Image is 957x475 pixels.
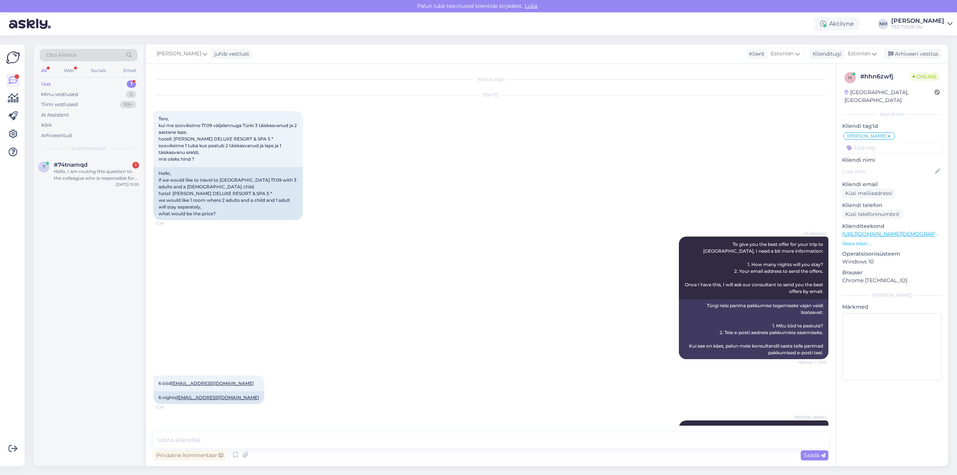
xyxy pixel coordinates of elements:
[884,49,941,59] div: Arhiveeri vestlus
[41,101,78,108] div: Tiimi vestlused
[153,92,828,98] div: [DATE]
[159,116,298,162] span: Tere, kui me sooviksime 17.09 väljalennuga Türki 3 täiskasvanud ja 2 aastane laps. hotell: [PERSO...
[891,24,944,30] div: TEZ TOUR OÜ
[842,292,942,299] div: [PERSON_NAME]
[685,241,824,294] span: To give you the best offer for your trip to [GEOGRAPHIC_DATA], I need a bit more information: 1. ...
[153,76,828,83] div: Vestlus algas
[842,111,942,118] div: Kliendi info
[842,269,942,277] p: Brauser
[847,134,886,138] span: [PERSON_NAME]
[910,73,940,81] span: Online
[159,380,254,386] span: 6 ööd
[848,50,871,58] span: Estonian
[891,18,944,24] div: [PERSON_NAME]
[41,91,78,98] div: Minu vestlused
[842,181,942,188] p: Kliendi email
[132,162,139,169] div: 1
[41,80,51,88] div: Uus
[41,132,72,139] div: Arhiveeritud
[153,391,264,404] div: 6 nights
[842,277,942,284] p: Chrome [TECHNICAL_ID]
[679,299,828,359] div: Türgi reisi parima pakkumise tegemiseks vajan veidi lisateavet: 1. Mitu ööd te peatute? 2. Teie e...
[878,19,888,29] div: NM
[157,50,201,58] span: [PERSON_NAME]
[126,91,136,98] div: 3
[41,121,52,129] div: Kõik
[842,258,942,266] p: Windows 10
[843,167,933,176] input: Lisa nimi
[89,66,108,75] div: Socials
[171,380,254,386] a: [EMAIL_ADDRESS][DOMAIN_NAME]
[860,72,910,81] div: # hhn6zwfj
[122,66,138,75] div: Email
[71,145,106,152] span: Uued vestlused
[46,51,76,59] span: Otsi kliente
[54,161,87,168] span: #74tnamqd
[127,80,136,88] div: 1
[798,231,826,236] span: AI Assistent
[771,50,794,58] span: Estonian
[842,201,942,209] p: Kliendi telefon
[120,101,136,108] div: 99+
[156,220,184,226] span: 12:18
[54,168,139,182] div: Hello, I am routing this question to the colleague who is responsible for this topic. The reply m...
[41,111,69,119] div: AI Assistent
[794,414,826,420] span: [PERSON_NAME]
[176,395,259,400] a: [EMAIL_ADDRESS][DOMAIN_NAME]
[842,222,942,230] p: Klienditeekond
[842,240,942,247] p: Vaata edasi ...
[40,66,48,75] div: All
[153,167,303,220] div: Hello, if we would like to travel to [GEOGRAPHIC_DATA] 17.09 with 3 adults and a [DEMOGRAPHIC_DAT...
[804,452,825,459] span: Saada
[891,18,953,30] a: [PERSON_NAME]TEZ TOUR OÜ
[842,303,942,311] p: Märkmed
[692,425,824,438] span: Tere! Täname, et tunnete huvi TEZ TOURi poolt pakutavate reisiteenuste vastu.
[156,404,184,410] span: 12:19
[153,450,226,460] div: Privaatne kommentaar
[116,182,139,187] div: [DATE] 15:05
[842,209,902,219] div: Küsi telefoninumbrit
[842,156,942,164] p: Kliendi nimi
[842,250,942,258] p: Operatsioonisüsteem
[43,164,45,170] span: 7
[810,50,841,58] div: Klienditugi
[62,66,76,75] div: Web
[842,188,895,198] div: Küsi meiliaadressi
[842,142,942,153] input: Lisa tag
[842,122,942,130] p: Kliendi tag'id
[523,3,540,9] span: Luba
[798,360,826,365] span: Nähtud ✓ 12:18
[211,50,249,58] div: juhib vestlust
[844,89,935,104] div: [GEOGRAPHIC_DATA], [GEOGRAPHIC_DATA]
[814,17,860,31] div: Aktiivne
[848,75,852,80] span: h
[746,50,764,58] div: Klient
[6,50,20,65] img: Askly Logo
